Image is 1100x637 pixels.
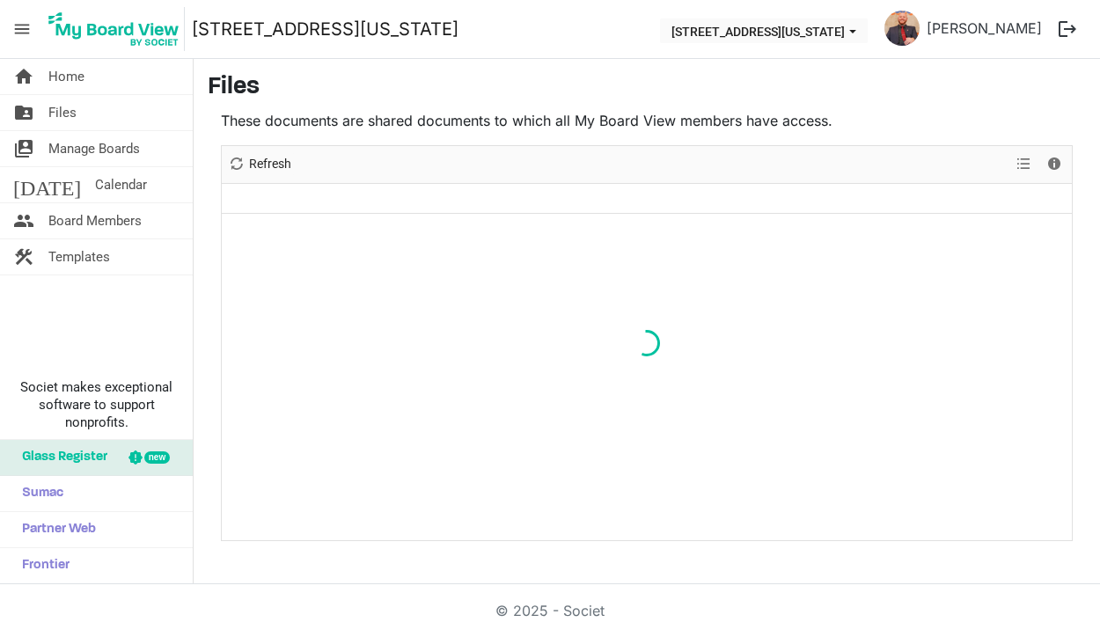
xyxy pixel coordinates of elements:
[13,167,81,202] span: [DATE]
[221,110,1073,131] p: These documents are shared documents to which all My Board View members have access.
[43,7,192,51] a: My Board View Logo
[495,602,605,619] a: © 2025 - Societ
[43,7,185,51] img: My Board View Logo
[48,59,84,94] span: Home
[13,59,34,94] span: home
[13,95,34,130] span: folder_shared
[13,512,96,547] span: Partner Web
[660,18,868,43] button: 216 E Washington Blvd dropdownbutton
[13,476,63,511] span: Sumac
[5,12,39,46] span: menu
[48,239,110,275] span: Templates
[13,203,34,238] span: people
[13,239,34,275] span: construction
[48,131,140,166] span: Manage Boards
[144,451,170,464] div: new
[884,11,920,46] img: 7QwsqwPP3fAyJKFqqz3utK9T5IRK3j2JsGq5ZPmtdFB8NDL7OtnWwzKC84x9OnTdzRSZWKtDuJVfdwUr3u4Zjw_thumb.png
[48,203,142,238] span: Board Members
[920,11,1049,46] a: [PERSON_NAME]
[8,378,185,431] span: Societ makes exceptional software to support nonprofits.
[13,440,107,475] span: Glass Register
[208,73,1086,103] h3: Files
[1049,11,1086,48] button: logout
[13,131,34,166] span: switch_account
[13,548,70,583] span: Frontier
[48,95,77,130] span: Files
[192,11,458,47] a: [STREET_ADDRESS][US_STATE]
[95,167,147,202] span: Calendar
